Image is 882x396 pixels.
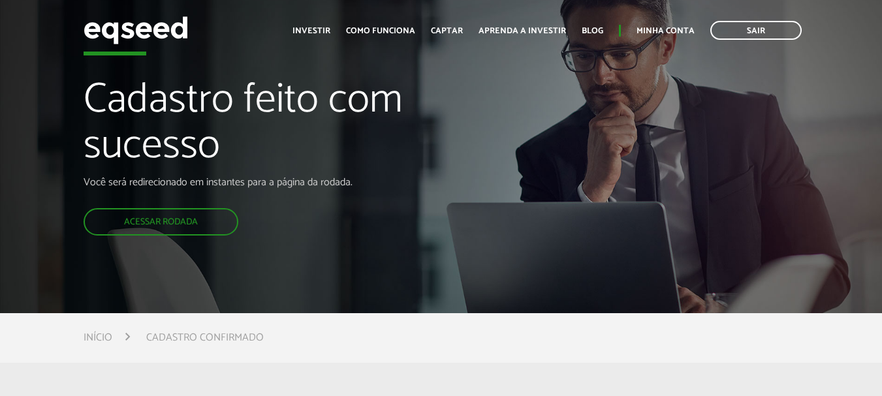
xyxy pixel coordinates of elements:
a: Acessar rodada [84,208,238,236]
li: Cadastro confirmado [146,329,264,346]
h1: Cadastro feito com sucesso [84,78,505,176]
a: Captar [431,27,463,35]
a: Início [84,333,112,343]
a: Aprenda a investir [479,27,566,35]
a: Blog [582,27,603,35]
a: Sair [710,21,802,40]
img: EqSeed [84,13,188,48]
p: Você será redirecionado em instantes para a página da rodada. [84,176,505,189]
a: Minha conta [637,27,695,35]
a: Investir [292,27,330,35]
a: Como funciona [346,27,415,35]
